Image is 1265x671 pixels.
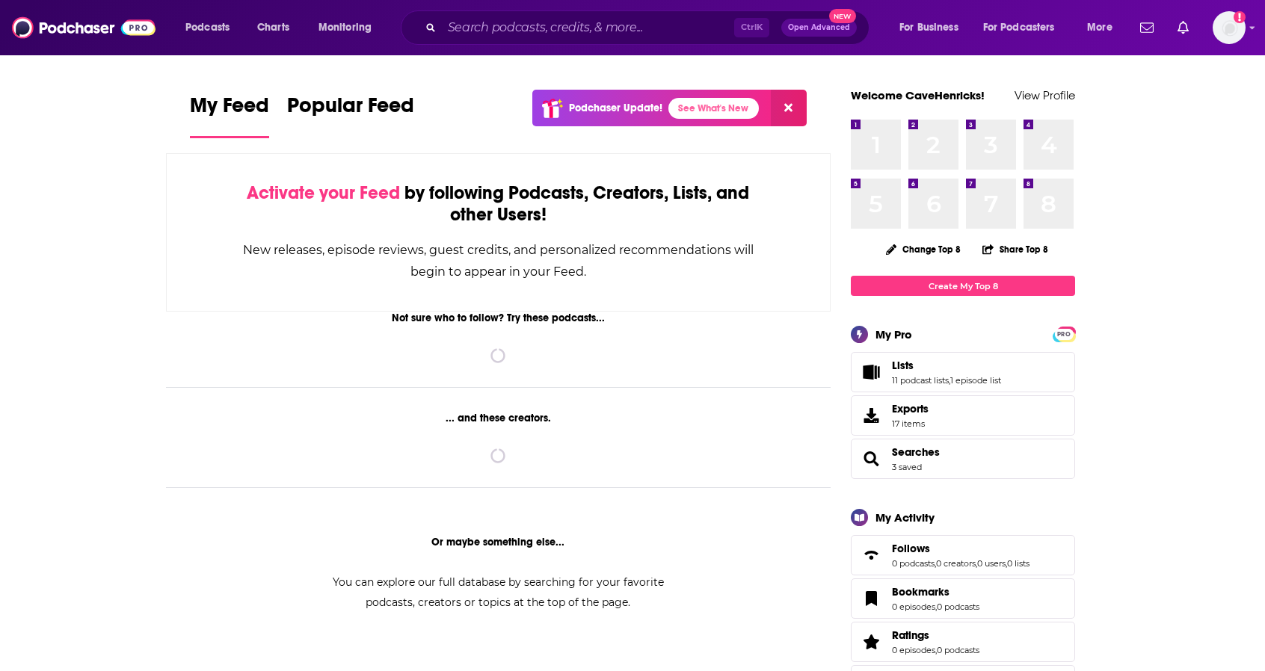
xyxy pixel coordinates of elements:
[949,375,950,386] span: ,
[781,19,857,37] button: Open AdvancedNew
[287,93,414,138] a: Popular Feed
[851,535,1075,575] span: Follows
[788,24,850,31] span: Open Advanced
[247,182,400,204] span: Activate your Feed
[442,16,734,40] input: Search podcasts, credits, & more...
[851,622,1075,662] span: Ratings
[892,402,929,415] span: Exports
[734,18,769,37] span: Ctrl K
[1213,11,1246,44] img: User Profile
[892,445,940,459] a: Searches
[1234,11,1246,23] svg: Add a profile image
[892,645,935,655] a: 0 episodes
[318,17,372,38] span: Monitoring
[1055,328,1073,339] a: PRO
[241,239,755,282] div: New releases, episode reviews, guest credits, and personalized recommendations will begin to appe...
[935,558,936,569] span: ,
[889,16,977,40] button: open menu
[875,510,935,525] div: My Activity
[851,276,1075,296] a: Create My Top 8
[166,536,831,548] div: Or maybe something else...
[892,585,979,599] a: Bookmarks
[1006,558,1007,569] span: ,
[185,17,230,38] span: Podcasts
[1055,329,1073,340] span: PRO
[1213,11,1246,44] button: Show profile menu
[569,102,662,114] p: Podchaser Update!
[892,359,914,372] span: Lists
[247,16,298,40] a: Charts
[892,585,949,599] span: Bookmarks
[856,405,886,426] span: Exports
[1213,11,1246,44] span: Logged in as CaveHenricks
[935,602,937,612] span: ,
[899,17,958,38] span: For Business
[892,375,949,386] a: 11 podcast lists
[166,312,831,324] div: Not sure who to follow? Try these podcasts...
[935,645,937,655] span: ,
[829,9,856,23] span: New
[856,448,886,469] a: Searches
[856,631,886,652] a: Ratings
[982,235,1049,264] button: Share Top 8
[1172,15,1195,40] a: Show notifications dropdown
[892,542,930,555] span: Follows
[892,359,1001,372] a: Lists
[973,16,1077,40] button: open menu
[892,628,929,642] span: Ratings
[856,588,886,609] a: Bookmarks
[936,558,976,569] a: 0 creators
[892,462,922,472] a: 3 saved
[314,572,682,613] div: You can explore our full database by searching for your favorite podcasts, creators or topics at ...
[851,578,1075,619] span: Bookmarks
[875,327,912,341] div: My Pro
[308,16,391,40] button: open menu
[977,558,1006,569] a: 0 users
[851,352,1075,392] span: Lists
[983,17,1055,38] span: For Podcasters
[856,362,886,383] a: Lists
[1087,17,1112,38] span: More
[950,375,1001,386] a: 1 episode list
[892,602,935,612] a: 0 episodes
[892,558,935,569] a: 0 podcasts
[415,10,884,45] div: Search podcasts, credits, & more...
[877,240,970,259] button: Change Top 8
[892,628,979,642] a: Ratings
[856,545,886,566] a: Follows
[1134,15,1160,40] a: Show notifications dropdown
[892,418,929,429] span: 17 items
[851,88,985,102] a: Welcome CaveHenricks!
[287,93,414,127] span: Popular Feed
[976,558,977,569] span: ,
[668,98,759,119] a: See What's New
[937,645,979,655] a: 0 podcasts
[166,412,831,424] div: ... and these creators.
[190,93,269,138] a: My Feed
[851,439,1075,479] span: Searches
[1007,558,1029,569] a: 0 lists
[1015,88,1075,102] a: View Profile
[190,93,269,127] span: My Feed
[241,182,755,226] div: by following Podcasts, Creators, Lists, and other Users!
[851,395,1075,436] a: Exports
[892,542,1029,555] a: Follows
[937,602,979,612] a: 0 podcasts
[12,13,156,42] img: Podchaser - Follow, Share and Rate Podcasts
[175,16,249,40] button: open menu
[1077,16,1131,40] button: open menu
[257,17,289,38] span: Charts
